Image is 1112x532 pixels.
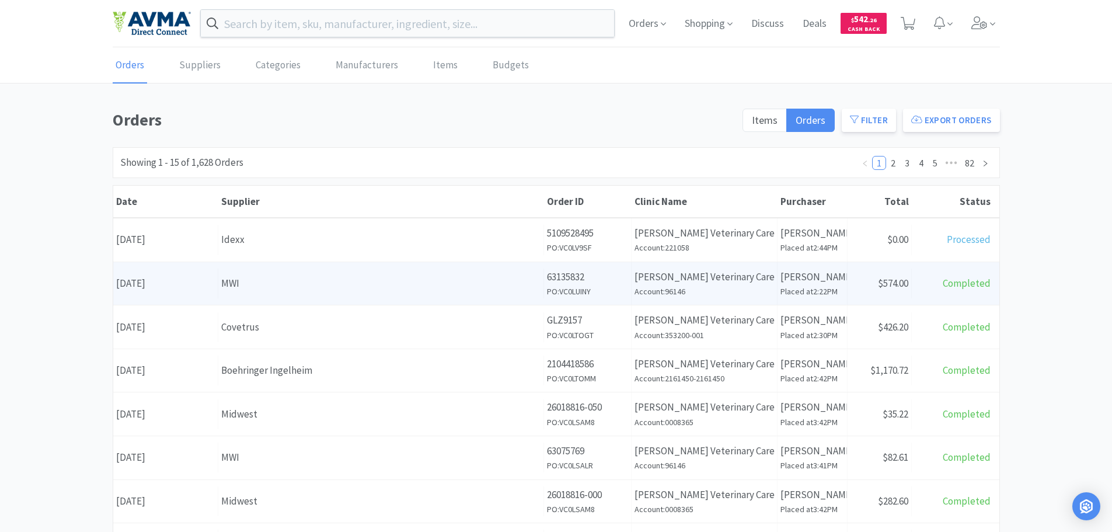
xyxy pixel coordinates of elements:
h6: Placed at 2:22PM [780,285,844,298]
input: Search by item, sku, manufacturer, ingredient, size... [201,10,615,37]
div: [DATE] [113,486,218,516]
a: 5 [929,157,942,169]
h6: PO: VC0LUINY [547,285,628,298]
p: [PERSON_NAME] [780,269,844,285]
li: Previous Page [858,156,872,170]
div: [DATE] [113,399,218,429]
p: [PERSON_NAME] Veterinary Care [635,269,774,285]
span: Items [752,113,778,127]
span: Orders [796,113,825,127]
li: 2 [886,156,900,170]
span: . 26 [868,16,877,24]
p: [PERSON_NAME] [780,356,844,372]
a: $542.26Cash Back [841,8,887,39]
div: Clinic Name [635,195,775,208]
p: [PERSON_NAME] [780,225,844,241]
li: Next 5 Pages [942,156,961,170]
span: Completed [943,451,991,464]
p: [PERSON_NAME] [780,399,844,415]
span: $ [851,16,854,24]
h6: Placed at 3:42PM [780,416,844,429]
div: Supplier [221,195,541,208]
a: Deals [798,19,831,29]
p: [PERSON_NAME] [780,312,844,328]
p: 26018816-050 [547,399,628,415]
span: Completed [943,277,991,290]
span: Completed [943,495,991,507]
h6: Placed at 3:42PM [780,503,844,516]
div: Status [915,195,991,208]
span: Processed [947,233,991,246]
div: [DATE] [113,312,218,342]
h6: Account: 96146 [635,459,774,472]
i: icon: left [862,160,869,167]
div: MWI [221,276,541,291]
p: [PERSON_NAME] Veterinary Care [635,225,774,241]
div: Purchaser [780,195,845,208]
p: [PERSON_NAME] Veterinary Care [635,487,774,503]
div: [DATE] [113,269,218,298]
h6: PO: VC0LSAM8 [547,416,628,429]
a: Discuss [747,19,789,29]
p: [PERSON_NAME] [780,487,844,503]
a: 4 [915,157,928,169]
p: 26018816-000 [547,487,628,503]
div: [DATE] [113,225,218,255]
li: 1 [872,156,886,170]
span: $82.61 [883,451,908,464]
h1: Orders [113,107,735,133]
a: Manufacturers [333,48,401,84]
div: Midwest [221,493,541,509]
a: 2 [887,157,900,169]
a: 1 [873,157,886,169]
span: $426.20 [878,321,908,333]
h6: PO: VC0LTOGT [547,329,628,342]
p: 5109528495 [547,225,628,241]
a: Orders [113,48,147,84]
div: Covetrus [221,319,541,335]
span: $35.22 [883,408,908,420]
h6: Placed at 2:44PM [780,241,844,254]
a: Categories [253,48,304,84]
a: 3 [901,157,914,169]
div: Boehringer Ingelheim [221,363,541,378]
span: $282.60 [878,495,908,507]
p: [PERSON_NAME] Veterinary Care [635,399,774,415]
h6: Account: 96146 [635,285,774,298]
i: icon: right [982,160,989,167]
div: Idexx [221,232,541,248]
span: $574.00 [878,277,908,290]
li: Next Page [978,156,992,170]
h6: Account: 0008365 [635,416,774,429]
h6: Account: 353200-001 [635,329,774,342]
div: Midwest [221,406,541,422]
div: Open Intercom Messenger [1072,492,1100,520]
p: [PERSON_NAME] Veterinary Care [635,443,774,459]
a: 82 [961,157,978,169]
p: 63075769 [547,443,628,459]
h6: Placed at 3:41PM [780,459,844,472]
h6: PO: VC0LSALR [547,459,628,472]
h6: PO: VC0LSAM8 [547,503,628,516]
button: Filter [842,109,896,132]
a: Suppliers [176,48,224,84]
div: MWI [221,450,541,465]
div: Order ID [547,195,629,208]
a: Items [430,48,461,84]
span: $1,170.72 [870,364,908,377]
h6: PO: VC0LV9SF [547,241,628,254]
p: [PERSON_NAME] Veterinary Care [635,312,774,328]
h6: Account: 0008365 [635,503,774,516]
p: 2104418586 [547,356,628,372]
span: 542 [851,13,877,25]
h6: Placed at 2:42PM [780,372,844,385]
li: 5 [928,156,942,170]
div: [DATE] [113,356,218,385]
span: ••• [942,156,961,170]
span: Cash Back [848,26,880,34]
span: Completed [943,321,991,333]
li: 3 [900,156,914,170]
p: [PERSON_NAME] [780,443,844,459]
div: Date [116,195,215,208]
h6: Placed at 2:30PM [780,329,844,342]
